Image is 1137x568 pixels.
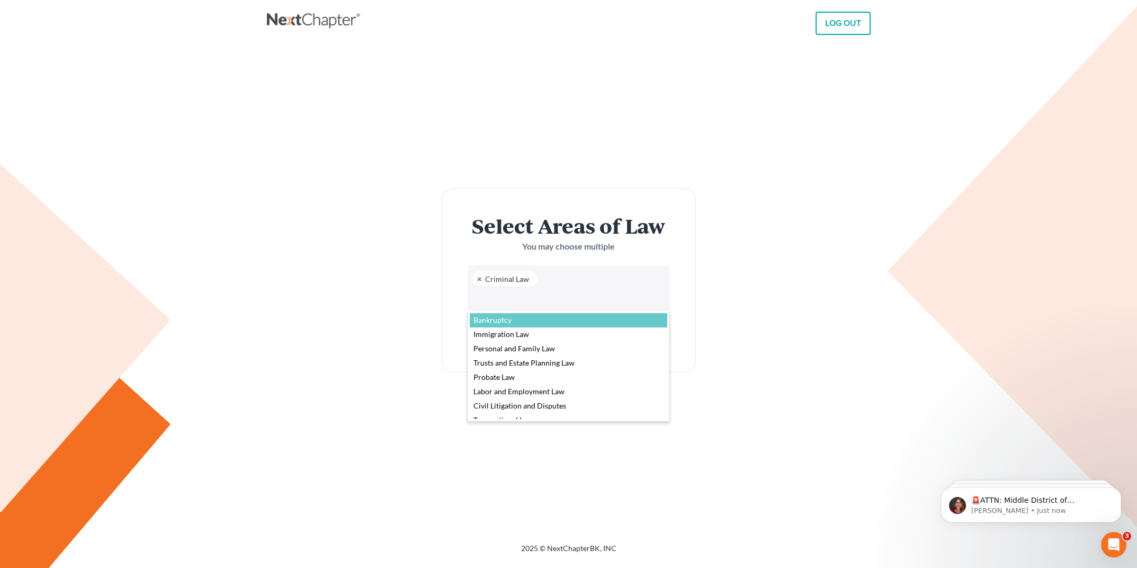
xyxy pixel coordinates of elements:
[470,370,667,385] div: Probate Law
[470,399,667,413] div: Civil Litigation and Disputes
[470,313,667,327] div: Bankruptcy
[470,385,667,399] div: Labor and Employment Law
[1123,532,1131,540] span: 3
[470,356,667,370] div: Trusts and Estate Planning Law
[1101,532,1126,557] iframe: Intercom live chat
[925,465,1137,539] iframe: Intercom notifications message
[470,342,667,356] div: Personal and Family Law
[470,327,667,342] div: Immigration Law
[470,413,667,428] div: Transactional Law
